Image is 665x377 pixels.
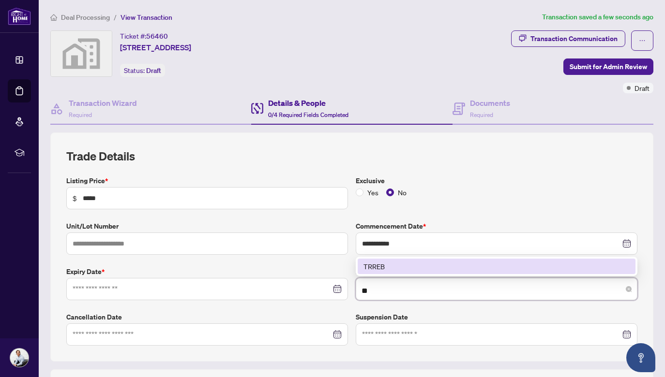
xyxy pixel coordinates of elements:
[542,12,653,23] article: Transaction saved a few seconds ago
[268,97,348,109] h4: Details & People
[69,97,137,109] h4: Transaction Wizard
[121,13,172,22] span: View Transaction
[530,31,618,46] div: Transaction Communication
[268,111,348,118] span: 0/4 Required Fields Completed
[563,58,653,75] button: Submit for Admin Review
[66,221,348,232] label: Unit/Lot Number
[358,259,635,274] div: TRREB
[635,83,650,93] span: Draft
[51,31,112,76] img: svg%3e
[470,97,510,109] h4: Documents
[356,312,637,322] label: Suspension Date
[66,175,348,186] label: Listing Price
[66,266,348,277] label: Expiry Date
[120,42,191,53] span: [STREET_ADDRESS]
[394,187,410,198] span: No
[626,343,655,372] button: Open asap
[61,13,110,22] span: Deal Processing
[356,221,637,232] label: Commencement Date
[114,12,117,23] li: /
[66,148,637,164] h2: Trade Details
[120,30,168,42] div: Ticket #:
[10,348,29,367] img: Profile Icon
[8,7,31,25] img: logo
[69,111,92,118] span: Required
[570,59,647,74] span: Submit for Admin Review
[639,37,646,44] span: ellipsis
[470,111,493,118] span: Required
[73,193,77,203] span: $
[66,312,348,322] label: Cancellation Date
[363,261,630,272] div: TRREB
[511,30,625,47] button: Transaction Communication
[626,286,632,292] span: close-circle
[50,14,57,21] span: home
[120,64,165,77] div: Status:
[146,32,168,41] span: 56460
[146,66,161,75] span: Draft
[356,175,637,186] label: Exclusive
[363,187,382,198] span: Yes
